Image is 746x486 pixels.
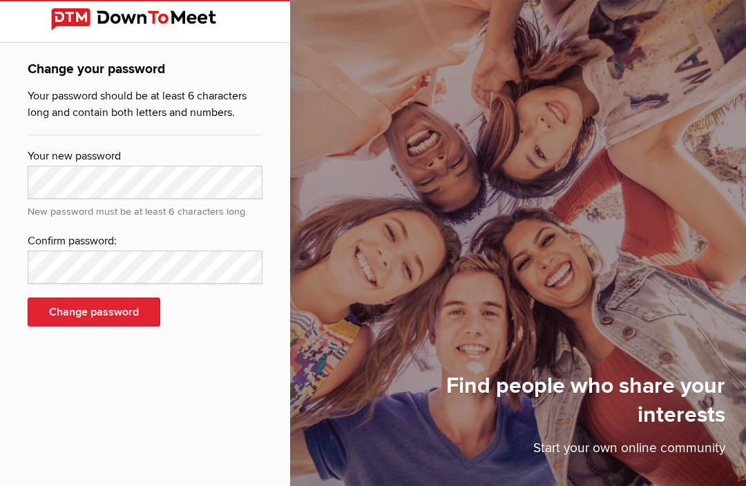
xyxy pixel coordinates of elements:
[359,372,725,438] h1: Find people who share your interests
[28,298,160,327] button: Change password
[28,148,262,166] div: Your new password
[28,88,262,128] p: Your password should be at least 6 characters long and contain both letters and numbers.
[51,8,239,30] img: DownToMeet
[28,199,262,220] div: New password must be at least 6 characters long.
[28,59,262,88] h1: Change your password
[28,233,262,251] div: Confirm password:
[359,438,725,465] p: Start your own online community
